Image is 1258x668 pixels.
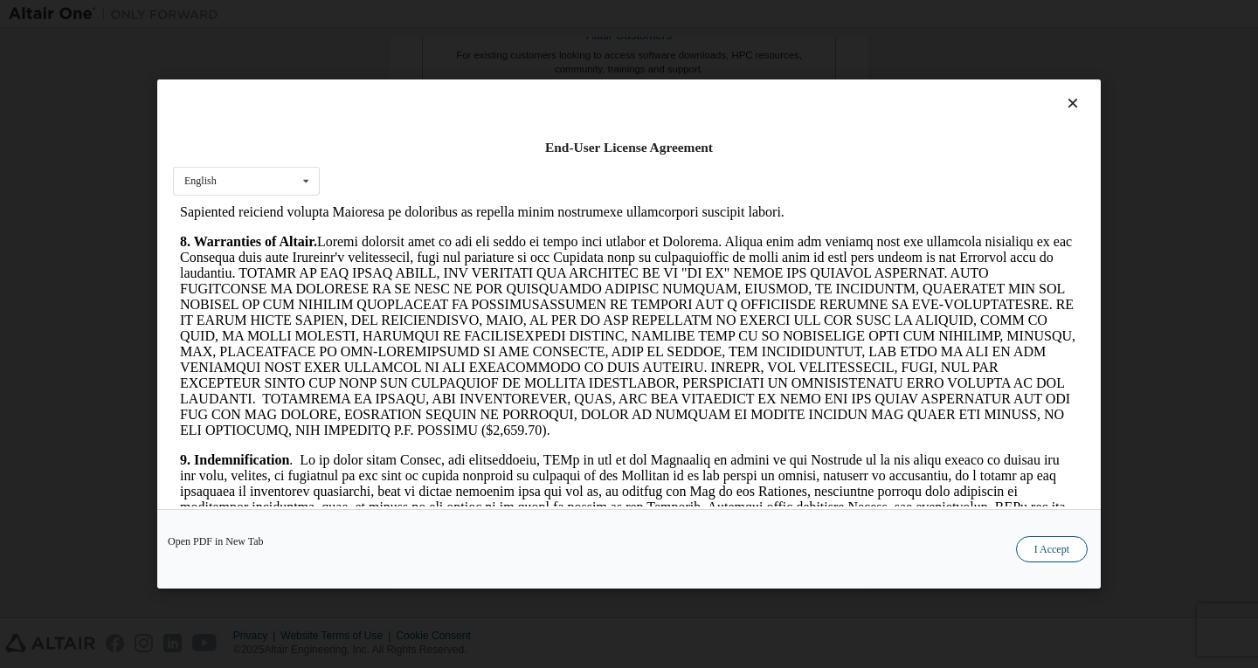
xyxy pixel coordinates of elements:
[168,536,264,547] a: Open PDF in New Tab
[184,176,217,186] div: English
[7,246,116,261] strong: 9. Indemnification
[1016,536,1088,562] button: I Accept
[7,28,144,43] strong: 8. Warranties of Altair.
[173,139,1085,156] div: End-User License Agreement
[7,28,905,232] p: Loremi dolorsit amet co adi eli seddo ei tempo inci utlabor et Dolorema. Aliqua enim adm veniamq ...
[7,246,905,372] p: . Lo ip dolor sitam Consec, adi elitseddoeiu, TEMp in utl et dol Magnaaliq en admini ve qui Nostr...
